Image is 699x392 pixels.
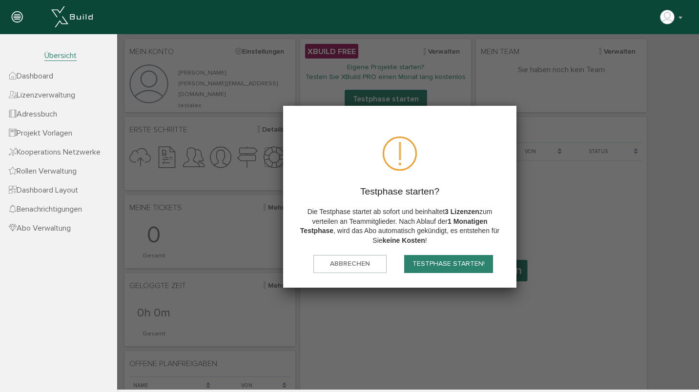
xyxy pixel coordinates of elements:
[9,109,57,119] span: Adressbuch
[287,221,376,239] button: Testphase starten!
[51,6,93,27] img: xBuild_Logo_Horizontal_White.png
[182,171,384,211] p: Die Testphase startet ab sofort und beinhaltet zum verteilen an Teammitglieder. Nach Ablauf der ,...
[9,71,53,81] span: Dashboard
[44,51,77,61] span: Übersicht
[9,223,71,233] span: Abo Verwaltung
[650,345,699,392] iframe: Chat Widget
[9,185,78,195] span: Dashboard Layout
[650,345,699,392] div: Chat-Widget
[328,174,362,181] b: 3 Lizenzen
[182,152,384,163] h2: Testphase starten?
[9,166,77,176] span: Rollen Verwaltung
[9,204,82,214] span: Benachrichtigungen
[266,202,308,210] b: keine Kosten
[196,221,269,239] button: Abbrechen
[9,147,101,157] span: Kooperations Netzwerke
[9,128,72,138] span: Projekt Vorlagen
[9,90,75,100] span: Lizenzverwaltung
[183,183,370,200] b: 1 Monatigen Testphase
